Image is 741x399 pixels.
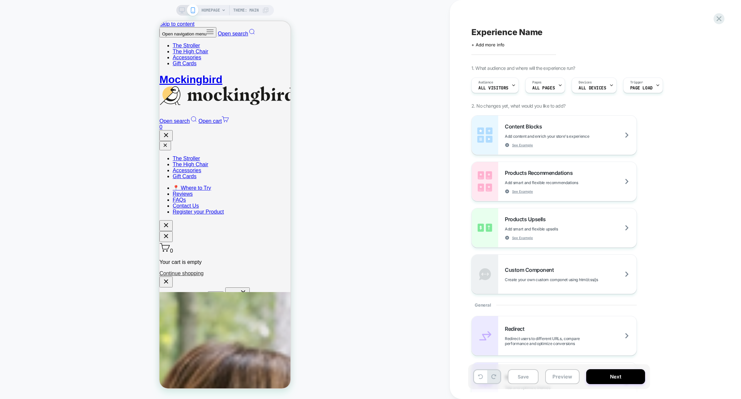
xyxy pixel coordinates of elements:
[512,235,533,240] span: See Example
[39,97,62,103] span: Open cart
[59,10,96,15] a: Open search
[505,325,528,332] span: Redirect
[505,226,591,231] span: Add smart and flexible upsells
[59,10,89,15] span: Open search
[13,146,42,152] a: Accessories
[505,267,557,273] span: Custom Component
[579,86,606,90] span: ALL DEVICES
[471,294,637,316] div: General
[471,65,575,71] span: 1. What audience and where will the experience run?
[66,266,90,277] button: Close
[579,80,591,85] span: Devices
[13,176,26,181] a: FAQs
[505,336,636,346] span: Redirect users to different URLs, compare performance and optimize conversions
[630,80,643,85] span: Trigger
[545,369,580,384] button: Preview
[505,180,611,185] span: Add smart and flexible recommendations
[512,189,533,194] span: See Example
[532,86,555,90] span: ALL PAGES
[512,143,533,147] span: See Example
[13,27,49,33] a: The High Chair
[532,80,542,85] span: Pages
[13,164,52,170] a: 📍 Where to Try
[630,86,653,90] span: Page Load
[471,27,543,37] span: Experience Name
[586,369,645,384] button: Next
[13,188,65,193] a: Register your Product
[505,134,622,139] span: Add content and enrich your store's experience
[13,39,37,45] a: Gift Cards
[11,227,14,232] span: 0
[3,10,47,15] span: Open navigation menu
[13,22,41,27] a: The Stroller
[478,80,493,85] span: Audience
[505,277,631,282] span: Create your own custom componet using html/css/js
[233,5,259,16] span: Theme: MAIN
[201,5,220,16] span: HOMEPAGE
[471,103,565,109] span: 2. No changes yet, what would you like to add?
[505,170,576,176] span: Products Recommendations
[13,182,39,187] a: Contact Us
[13,140,49,146] a: The High Chair
[478,86,508,90] span: All Visitors
[505,216,549,223] span: Products Upsells
[13,134,41,140] a: The Stroller
[13,170,33,175] a: Reviews
[13,152,37,158] a: Gift Cards
[13,33,42,39] a: Accessories
[48,270,64,277] button: Clear
[508,369,539,384] button: Save
[471,42,504,47] span: + Add more info
[505,123,545,130] span: Content Blocks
